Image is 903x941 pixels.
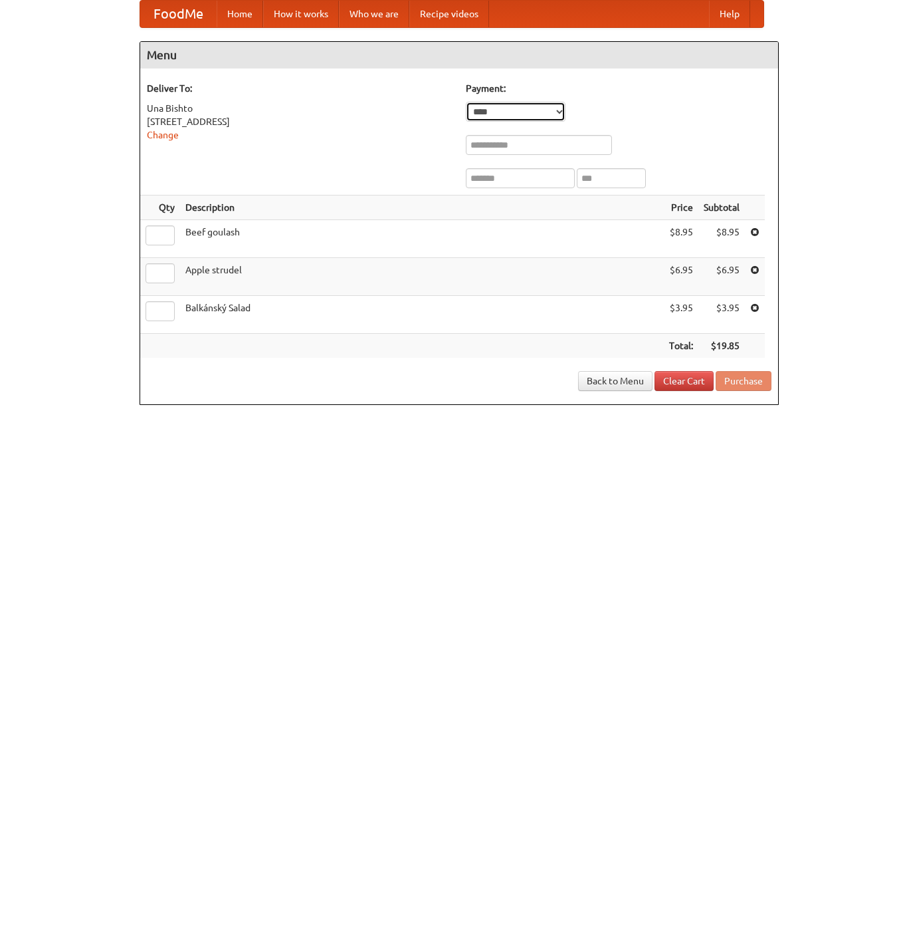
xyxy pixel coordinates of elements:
a: FoodMe [140,1,217,27]
a: How it works [263,1,339,27]
a: Change [147,130,179,140]
a: Clear Cart [654,371,714,391]
th: Description [180,196,664,220]
a: Who we are [339,1,409,27]
div: [STREET_ADDRESS] [147,115,452,128]
th: Subtotal [698,196,745,220]
th: $19.85 [698,334,745,358]
td: $6.95 [698,258,745,296]
a: Home [217,1,263,27]
td: Beef goulash [180,220,664,258]
td: $3.95 [698,296,745,334]
th: Qty [140,196,180,220]
td: $8.95 [664,220,698,258]
h5: Payment: [466,82,771,95]
td: $3.95 [664,296,698,334]
td: Apple strudel [180,258,664,296]
div: Una Bishto [147,102,452,115]
button: Purchase [716,371,771,391]
h4: Menu [140,42,778,68]
td: Balkánský Salad [180,296,664,334]
th: Price [664,196,698,220]
td: $8.95 [698,220,745,258]
h5: Deliver To: [147,82,452,95]
a: Back to Menu [578,371,652,391]
td: $6.95 [664,258,698,296]
a: Recipe videos [409,1,489,27]
th: Total: [664,334,698,358]
a: Help [709,1,750,27]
